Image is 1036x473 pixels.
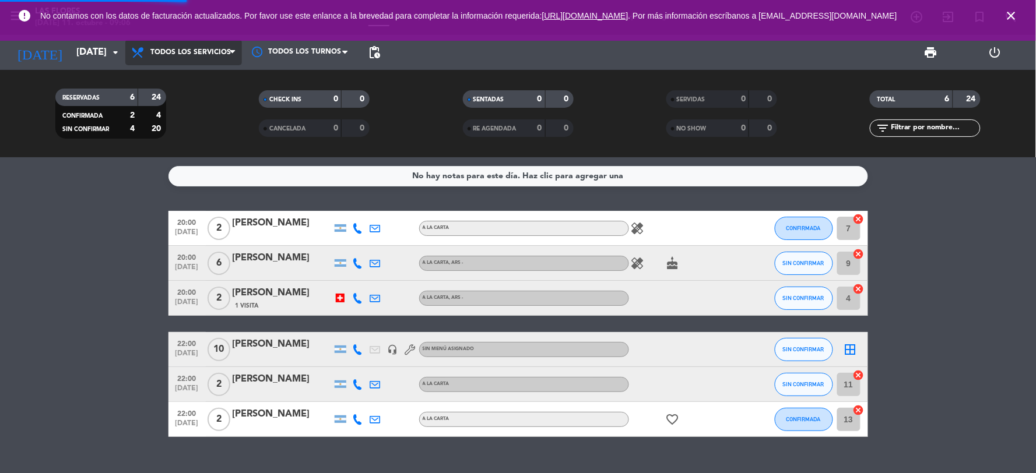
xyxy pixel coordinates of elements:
span: NO SHOW [677,126,707,132]
span: SIN CONFIRMAR [783,346,824,352]
i: [DATE] [9,40,71,65]
span: Sin menú asignado [423,347,475,351]
i: cancel [853,213,865,225]
span: 22:00 [173,336,202,350]
span: 1 Visita [236,301,259,310]
span: [DATE] [173,350,202,363]
div: [PERSON_NAME] [233,216,332,231]
span: SIN CONFIRMAR [62,126,109,132]
a: . Por más información escríbanos a [EMAIL_ADDRESS][DOMAIN_NAME] [628,11,897,20]
button: SIN CONFIRMAR [775,373,833,396]
strong: 0 [333,124,338,132]
span: No contamos con los datos de facturación actualizados. Por favor use este enlance a la brevedad p... [40,11,897,20]
span: TOTAL [877,97,895,103]
input: Filtrar por nombre... [890,122,980,135]
span: RE AGENDADA [473,126,517,132]
button: CONFIRMADA [775,217,833,240]
strong: 4 [156,111,163,119]
span: CONFIRMADA [786,225,821,231]
span: 2 [208,287,230,310]
strong: 0 [564,95,571,103]
i: cancel [853,248,865,260]
i: headset_mic [388,344,398,355]
span: , ARS - [449,295,463,300]
div: [PERSON_NAME] [233,250,332,266]
span: Todos los servicios [150,48,231,57]
span: [DATE] [173,263,202,277]
div: [PERSON_NAME] [233,337,332,352]
span: 20:00 [173,250,202,263]
span: 22:00 [173,406,202,419]
strong: 0 [333,95,338,103]
span: , ARS - [449,260,463,265]
span: A LA CARTA [423,225,449,230]
span: 10 [208,338,230,361]
i: cancel [853,283,865,295]
span: RESERVADAS [62,95,100,101]
span: [DATE] [173,419,202,433]
span: 20:00 [173,215,202,228]
i: cake [666,256,680,270]
div: [PERSON_NAME] [233,407,332,422]
span: print [924,45,938,59]
span: pending_actions [367,45,381,59]
span: SIN CONFIRMAR [783,295,824,301]
div: [PERSON_NAME] [233,285,332,301]
span: SIN CONFIRMAR [783,260,824,266]
span: 2 [208,373,230,396]
span: A LA CARTA [423,295,463,300]
span: CHECK INS [269,97,301,103]
span: [DATE] [173,228,202,242]
i: border_all [844,343,858,356]
strong: 6 [130,93,135,101]
i: filter_list [876,121,890,135]
strong: 0 [741,124,746,132]
span: A LA CARTA [423,382,449,386]
span: A LA CARTA [423,260,463,265]
button: SIN CONFIRMAR [775,252,833,275]
span: CONFIRMADA [62,113,103,119]
span: 6 [208,252,230,275]
strong: 24 [152,93,163,101]
div: No hay notas para este día. Haz clic para agregar una [413,170,624,183]
strong: 4 [130,125,135,133]
span: A LA CARTA [423,416,449,421]
strong: 0 [767,124,774,132]
strong: 0 [741,95,746,103]
div: [PERSON_NAME] [233,372,332,387]
strong: 0 [538,124,542,132]
strong: 0 [360,124,367,132]
strong: 0 [538,95,542,103]
span: 2 [208,408,230,431]
span: 2 [208,217,230,240]
strong: 24 [967,95,978,103]
button: SIN CONFIRMAR [775,287,833,310]
button: SIN CONFIRMAR [775,338,833,361]
span: SENTADAS [473,97,504,103]
i: healing [631,221,645,235]
span: CANCELADA [269,126,305,132]
i: error [17,9,31,23]
i: healing [631,256,645,270]
strong: 20 [152,125,163,133]
i: cancel [853,404,865,416]
strong: 0 [564,124,571,132]
i: close [1005,9,1019,23]
i: cancel [853,369,865,381]
span: CONFIRMADA [786,416,821,422]
a: [URL][DOMAIN_NAME] [542,11,628,20]
strong: 6 [945,95,950,103]
i: power_settings_new [988,45,1002,59]
span: [DATE] [173,384,202,398]
div: LOG OUT [963,35,1027,70]
span: SERVIDAS [677,97,705,103]
span: SIN CONFIRMAR [783,381,824,387]
strong: 0 [360,95,367,103]
button: CONFIRMADA [775,408,833,431]
span: 20:00 [173,285,202,298]
strong: 0 [767,95,774,103]
span: 22:00 [173,371,202,384]
i: arrow_drop_down [108,45,122,59]
strong: 2 [130,111,135,119]
i: favorite_border [666,412,680,426]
